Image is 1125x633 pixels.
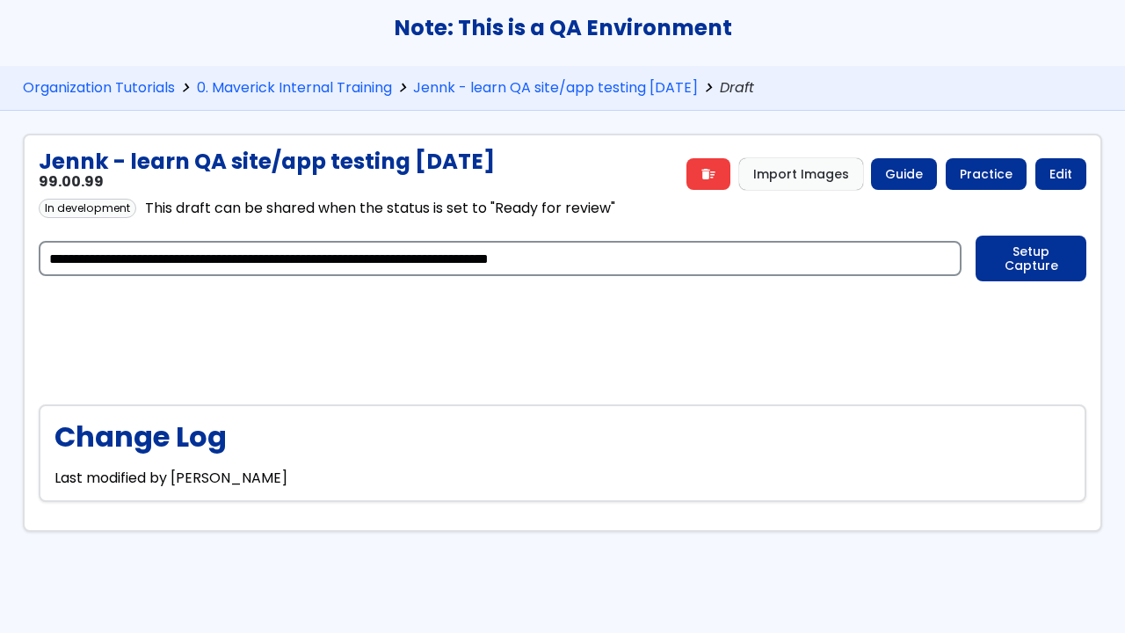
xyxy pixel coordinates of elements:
a: Jennk - learn QA site/app testing [DATE] [413,80,698,97]
button: Setup Capture [976,236,1086,281]
a: 0. Maverick Internal Training [197,80,392,97]
div: Last modified by [PERSON_NAME] [39,404,1086,502]
a: Practice [946,158,1027,190]
a: Organization Tutorials [23,80,175,97]
button: Import Images [739,158,863,190]
a: Edit [1035,158,1086,190]
span: chevron_right [698,80,720,97]
h3: 99.00.99 [39,174,495,190]
span: Draft [720,80,758,97]
h2: Jennk - learn QA site/app testing [DATE] [39,149,495,174]
span: chevron_right [392,80,414,97]
div: This draft can be shared when the status is set to "Ready for review" [145,200,615,216]
div: In development [39,199,136,218]
a: Guide [871,158,937,190]
span: delete_sweep [700,167,716,181]
span: chevron_right [175,80,197,97]
h2: Change Log [54,420,1071,453]
a: delete_sweep [686,158,730,190]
